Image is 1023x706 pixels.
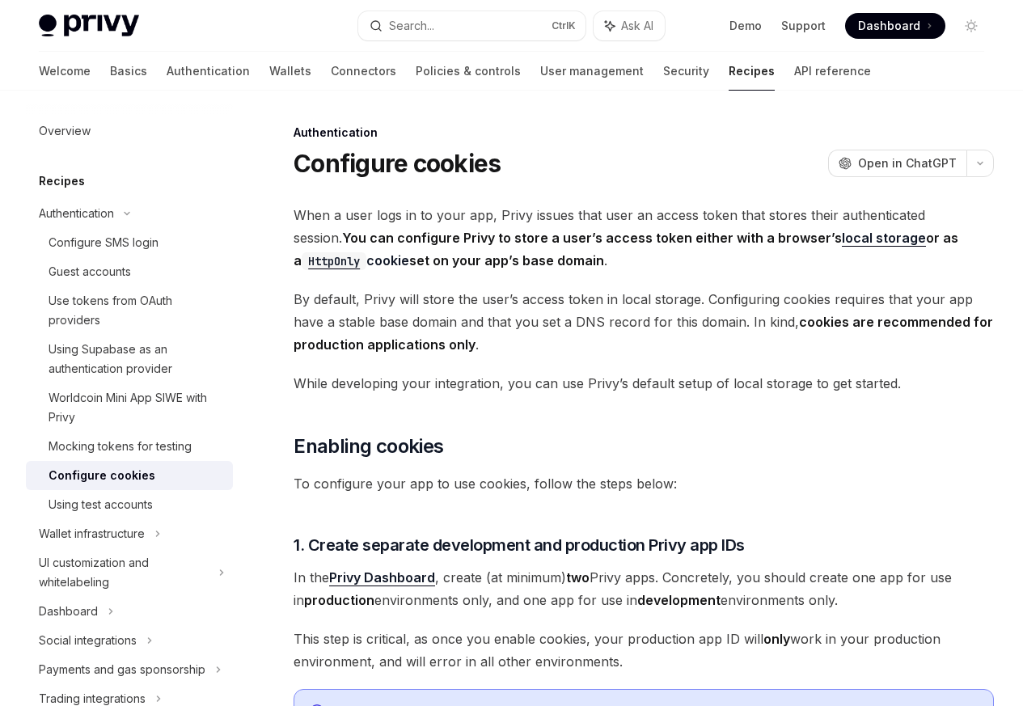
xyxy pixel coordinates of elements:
div: Configure cookies [49,466,155,485]
a: Policies & controls [416,52,521,91]
strong: You can configure Privy to store a user’s access token either with a browser’s or as a set on you... [294,230,958,268]
a: Mocking tokens for testing [26,432,233,461]
a: Authentication [167,52,250,91]
a: Configure SMS login [26,228,233,257]
strong: Privy Dashboard [329,569,435,586]
a: Basics [110,52,147,91]
span: By default, Privy will store the user’s access token in local storage. Configuring cookies requir... [294,288,994,356]
a: Use tokens from OAuth providers [26,286,233,335]
div: Authentication [294,125,994,141]
a: API reference [794,52,871,91]
span: Open in ChatGPT [858,155,957,171]
a: Using test accounts [26,490,233,519]
div: Using test accounts [49,495,153,514]
span: While developing your integration, you can use Privy’s default setup of local storage to get star... [294,372,994,395]
strong: only [763,631,790,647]
a: Configure cookies [26,461,233,490]
span: In the , create (at minimum) Privy apps. Concretely, you should create one app for use in environ... [294,566,994,611]
a: Wallets [269,52,311,91]
button: Open in ChatGPT [828,150,966,177]
div: Payments and gas sponsorship [39,660,205,679]
a: Recipes [729,52,775,91]
code: HttpOnly [302,252,366,270]
a: Overview [26,116,233,146]
a: Connectors [331,52,396,91]
h5: Recipes [39,171,85,191]
a: User management [540,52,644,91]
strong: development [637,592,721,608]
span: Dashboard [858,18,920,34]
img: light logo [39,15,139,37]
a: Worldcoin Mini App SIWE with Privy [26,383,233,432]
div: Social integrations [39,631,137,650]
span: Ask AI [621,18,653,34]
div: Authentication [39,204,114,223]
div: Guest accounts [49,262,131,281]
a: Demo [729,18,762,34]
div: Search... [389,16,434,36]
span: Enabling cookies [294,433,443,459]
a: Guest accounts [26,257,233,286]
div: Dashboard [39,602,98,621]
h1: Configure cookies [294,149,501,178]
div: Using Supabase as an authentication provider [49,340,223,378]
div: Mocking tokens for testing [49,437,192,456]
a: local storage [842,230,926,247]
a: Welcome [39,52,91,91]
span: 1. Create separate development and production Privy app IDs [294,534,745,556]
span: Ctrl K [552,19,576,32]
div: Overview [39,121,91,141]
a: Support [781,18,826,34]
div: Wallet infrastructure [39,524,145,543]
a: HttpOnlycookie [302,252,409,268]
span: When a user logs in to your app, Privy issues that user an access token that stores their authent... [294,204,994,272]
button: Toggle dark mode [958,13,984,39]
span: To configure your app to use cookies, follow the steps below: [294,472,994,495]
div: UI customization and whitelabeling [39,553,209,592]
button: Ask AI [594,11,665,40]
div: Configure SMS login [49,233,159,252]
a: Privy Dashboard [329,569,435,586]
a: Using Supabase as an authentication provider [26,335,233,383]
span: This step is critical, as once you enable cookies, your production app ID will work in your produ... [294,628,994,673]
a: Dashboard [845,13,945,39]
strong: production [304,592,374,608]
strong: two [566,569,590,586]
button: Search...CtrlK [358,11,585,40]
div: Use tokens from OAuth providers [49,291,223,330]
div: Worldcoin Mini App SIWE with Privy [49,388,223,427]
a: Security [663,52,709,91]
